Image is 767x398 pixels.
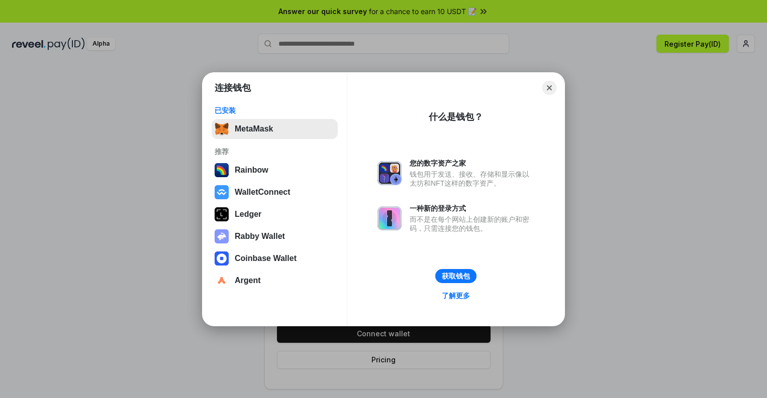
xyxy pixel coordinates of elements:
img: svg+xml,%3Csvg%20width%3D%2228%22%20height%3D%2228%22%20viewBox%3D%220%200%2028%2028%22%20fill%3D... [215,274,229,288]
button: Coinbase Wallet [212,248,338,269]
div: 了解更多 [442,291,470,300]
img: svg+xml,%3Csvg%20xmlns%3D%22http%3A%2F%2Fwww.w3.org%2F2000%2Fsvg%22%20fill%3D%22none%22%20viewBox... [377,161,402,185]
img: svg+xml,%3Csvg%20width%3D%22120%22%20height%3D%22120%22%20viewBox%3D%220%200%20120%20120%22%20fil... [215,163,229,177]
button: WalletConnect [212,182,338,202]
div: Coinbase Wallet [235,254,297,263]
div: MetaMask [235,124,273,134]
div: Rainbow [235,166,268,175]
div: 钱包用于发送、接收、存储和显示像以太坊和NFT这样的数字资产。 [410,170,534,188]
img: svg+xml,%3Csvg%20width%3D%2228%22%20height%3D%2228%22%20viewBox%3D%220%200%2028%2028%22%20fill%3D... [215,185,229,199]
div: 而不是在每个网站上创建新的账户和密码，只需连接您的钱包。 [410,215,534,233]
div: 获取钱包 [442,272,470,281]
img: svg+xml,%3Csvg%20width%3D%2228%22%20height%3D%2228%22%20viewBox%3D%220%200%2028%2028%22%20fill%3D... [215,251,229,266]
button: MetaMask [212,119,338,139]
div: Rabby Wallet [235,232,285,241]
img: svg+xml,%3Csvg%20xmlns%3D%22http%3A%2F%2Fwww.w3.org%2F2000%2Fsvg%22%20fill%3D%22none%22%20viewBox... [377,206,402,230]
a: 了解更多 [436,289,476,302]
img: svg+xml,%3Csvg%20xmlns%3D%22http%3A%2F%2Fwww.w3.org%2F2000%2Fsvg%22%20fill%3D%22none%22%20viewBox... [215,229,229,243]
button: Close [542,81,556,95]
img: svg+xml,%3Csvg%20fill%3D%22none%22%20height%3D%2233%22%20viewBox%3D%220%200%2035%2033%22%20width%... [215,122,229,136]
div: Argent [235,276,261,285]
h1: 连接钱包 [215,82,251,94]
div: 您的数字资产之家 [410,159,534,168]
div: WalletConnect [235,188,291,197]
button: Argent [212,271,338,291]
button: Ledger [212,204,338,224]
div: 推荐 [215,147,335,156]
div: Ledger [235,210,261,219]
button: Rabby Wallet [212,226,338,246]
div: 已安装 [215,106,335,115]
div: 一种新的登录方式 [410,204,534,213]
button: 获取钱包 [435,269,476,283]
img: svg+xml,%3Csvg%20xmlns%3D%22http%3A%2F%2Fwww.w3.org%2F2000%2Fsvg%22%20width%3D%2228%22%20height%3... [215,207,229,221]
div: 什么是钱包？ [429,111,483,123]
button: Rainbow [212,160,338,180]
